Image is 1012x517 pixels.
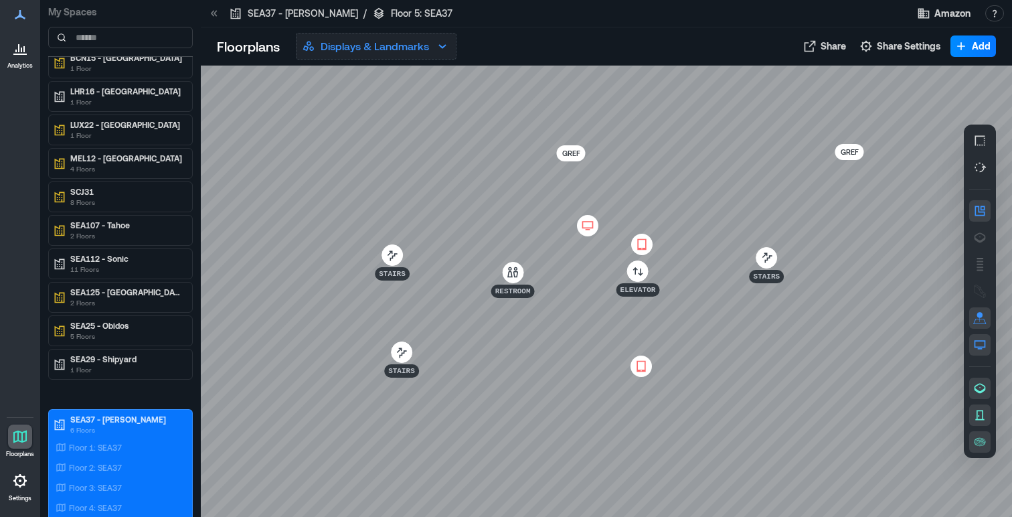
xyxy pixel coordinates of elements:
p: Stairs [379,269,406,279]
p: Floorplans [217,37,280,56]
p: LHR16 - [GEOGRAPHIC_DATA] [70,86,183,96]
p: 1 Floor [70,364,183,375]
p: SEA112 - Sonic [70,253,183,264]
p: 2 Floors [70,297,183,308]
button: Displays & Landmarks [296,33,456,60]
p: Floor 4: SEA37 [69,502,122,513]
p: / [363,7,367,20]
p: SEA107 - Tahoe [70,220,183,230]
a: Settings [4,465,36,506]
p: Displays & Landmarks [321,38,429,54]
p: Analytics [7,62,33,70]
p: 1 Floor [70,130,183,141]
a: Floorplans [2,421,38,462]
p: Restroom [495,286,531,297]
p: 11 Floors [70,264,183,275]
p: SEA25 - Obidos [70,320,183,331]
p: 2 Floors [70,230,183,241]
p: SEA125 - [GEOGRAPHIC_DATA] [70,287,183,297]
p: GREF [562,147,580,160]
p: SEA29 - Shipyard [70,354,183,364]
button: Add [950,35,996,57]
p: Floor 2: SEA37 [69,462,122,473]
p: Floor 3: SEA37 [69,482,122,493]
span: Share Settings [877,40,941,53]
p: SEA37 - [PERSON_NAME] [248,7,358,20]
button: Amazon [913,3,975,24]
p: 1 Floor [70,96,183,107]
p: MEL12 - [GEOGRAPHIC_DATA] [70,153,183,163]
button: Share Settings [855,35,945,57]
p: Floor 5: SEA37 [391,7,452,20]
p: 6 Floors [70,425,183,435]
span: Share [821,40,846,53]
p: 1 Floor [70,63,183,74]
p: SCJ31 [70,186,183,197]
p: Elevator [620,285,656,295]
a: Analytics [3,32,37,74]
p: LUX22 - [GEOGRAPHIC_DATA] [70,119,183,130]
p: GREF [841,145,859,159]
p: 8 Floors [70,197,183,208]
p: Stairs [754,271,780,282]
p: Stairs [388,366,415,376]
p: 5 Floors [70,331,183,342]
span: Amazon [934,7,971,20]
p: Settings [9,494,31,502]
p: 4 Floors [70,163,183,174]
p: SEA37 - [PERSON_NAME] [70,414,183,425]
button: Share [799,35,850,57]
p: Floorplans [6,450,34,458]
p: My Spaces [48,5,193,19]
p: BCN15 - [GEOGRAPHIC_DATA] [70,52,183,63]
p: Floor 1: SEA37 [69,442,122,453]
